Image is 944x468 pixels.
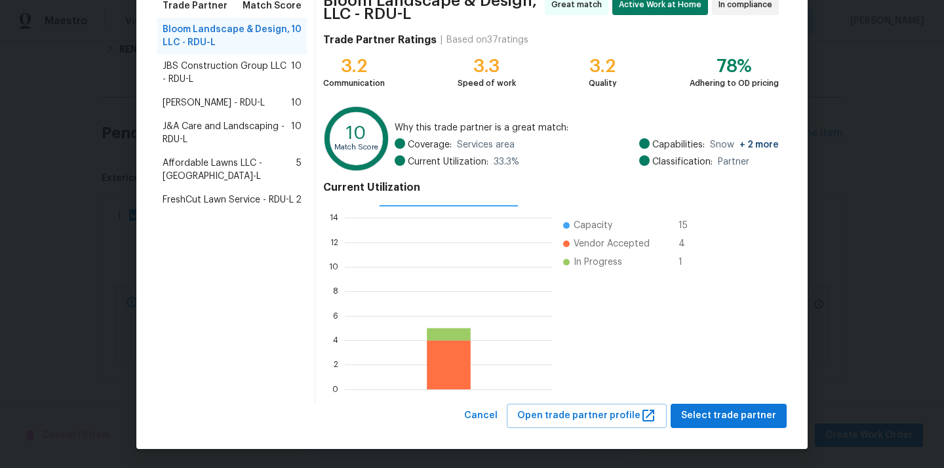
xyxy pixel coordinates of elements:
[464,408,498,424] span: Cancel
[494,155,519,168] span: 33.3 %
[589,60,617,73] div: 3.2
[458,77,516,90] div: Speed of work
[323,33,437,47] h4: Trade Partner Ratings
[329,263,338,271] text: 10
[333,287,338,295] text: 8
[333,336,338,344] text: 4
[718,155,749,168] span: Partner
[574,237,650,250] span: Vendor Accepted
[574,256,622,269] span: In Progress
[291,60,302,86] span: 10
[574,219,612,232] span: Capacity
[446,33,528,47] div: Based on 37 ratings
[652,138,705,151] span: Capabilities:
[323,181,779,194] h4: Current Utilization
[346,124,366,142] text: 10
[296,193,302,206] span: 2
[507,404,667,428] button: Open trade partner profile
[408,138,452,151] span: Coverage:
[457,138,515,151] span: Services area
[589,77,617,90] div: Quality
[408,155,488,168] span: Current Utilization:
[678,256,699,269] span: 1
[332,385,338,393] text: 0
[291,23,302,49] span: 10
[163,96,265,109] span: [PERSON_NAME] - RDU-L
[330,214,338,222] text: 14
[291,96,302,109] span: 10
[681,408,776,424] span: Select trade partner
[296,157,302,183] span: 5
[437,33,446,47] div: |
[678,237,699,250] span: 4
[291,120,302,146] span: 10
[678,219,699,232] span: 15
[671,404,787,428] button: Select trade partner
[459,404,503,428] button: Cancel
[330,239,338,246] text: 12
[395,121,779,134] span: Why this trade partner is a great match:
[690,60,779,73] div: 78%
[323,60,385,73] div: 3.2
[163,60,291,86] span: JBS Construction Group LLC - RDU-L
[690,77,779,90] div: Adhering to OD pricing
[333,312,338,320] text: 6
[163,193,294,206] span: FreshCut Lawn Service - RDU-L
[323,77,385,90] div: Communication
[163,157,296,183] span: Affordable Lawns LLC - [GEOGRAPHIC_DATA]-L
[517,408,656,424] span: Open trade partner profile
[334,361,338,368] text: 2
[334,144,378,151] text: Match Score
[710,138,779,151] span: Snow
[163,23,291,49] span: Bloom Landscape & Design, LLC - RDU-L
[163,120,291,146] span: J&A Care and Landscaping - RDU-L
[739,140,779,149] span: + 2 more
[652,155,713,168] span: Classification:
[458,60,516,73] div: 3.3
